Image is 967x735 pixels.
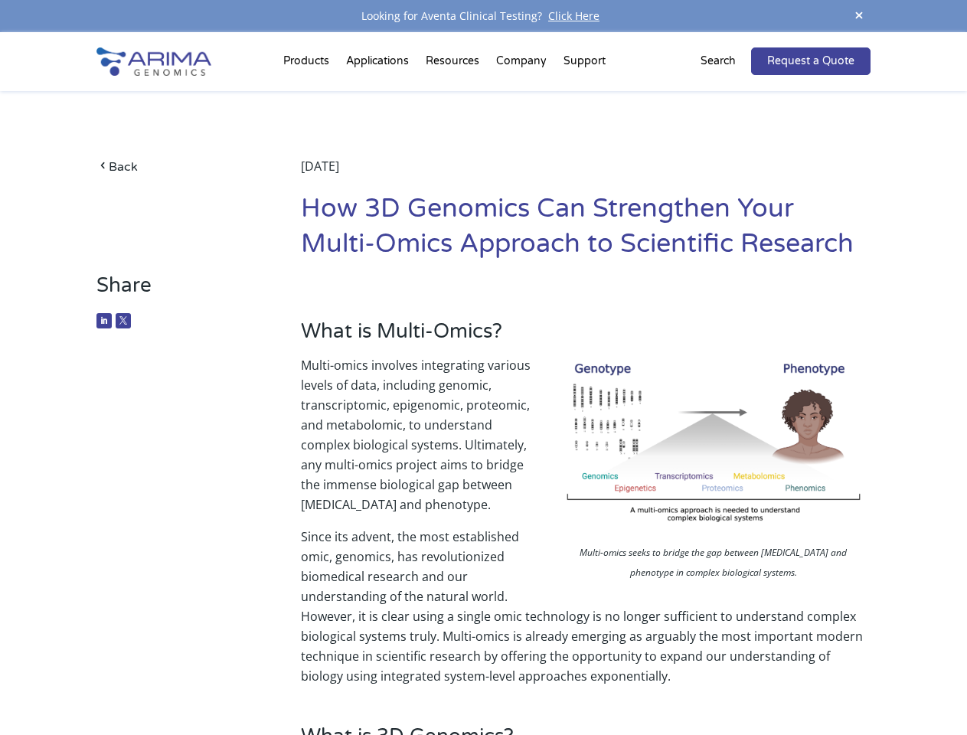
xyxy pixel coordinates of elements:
div: [DATE] [301,156,871,191]
p: Since its advent, the most established omic, genomics, has revolutionized biomedical research and... [301,527,871,686]
p: Multi-omics seeks to bridge the gap between [MEDICAL_DATA] and phenotype in complex biological sy... [557,543,871,586]
img: Arima-Genomics-logo [96,47,211,76]
p: Multi-omics involves integrating various levels of data, including genomic, transcriptomic, epige... [301,355,871,527]
h3: What is Multi-Omics? [301,319,871,355]
h3: Share [96,273,258,309]
p: Search [701,51,736,71]
a: Click Here [542,8,606,23]
a: Request a Quote [751,47,871,75]
h1: How 3D Genomics Can Strengthen Your Multi-Omics Approach to Scientific Research [301,191,871,273]
div: Looking for Aventa Clinical Testing? [96,6,870,26]
a: Back [96,156,258,177]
